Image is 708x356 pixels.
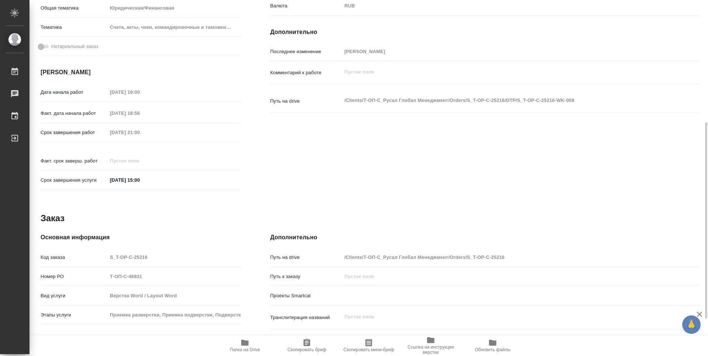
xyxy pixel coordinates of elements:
[214,335,276,356] button: Папка на Drive
[107,21,241,34] div: Счета, акты, чеки, командировочные и таможенные документы
[342,271,664,282] input: Пустое поле
[342,94,664,107] textarea: /Clients/Т-ОП-С_Русал Глобал Менеджмент/Orders/S_T-OP-C-25216/DTP/S_T-OP-C-25216-WK-008
[41,233,241,242] h4: Основная информация
[107,2,241,14] div: Юридическая/Финансовая
[276,335,338,356] button: Скопировать бриф
[342,46,664,57] input: Пустое поле
[338,335,400,356] button: Скопировать мини-бриф
[41,157,107,165] p: Факт. срок заверш. работ
[270,69,342,76] p: Комментарий к работе
[270,254,342,261] p: Путь на drive
[107,290,241,301] input: Пустое поле
[41,68,241,77] h4: [PERSON_NAME]
[230,347,260,352] span: Папка на Drive
[107,87,172,97] input: Пустое поле
[41,311,107,319] p: Этапы услуги
[41,129,107,136] p: Срок завершения работ
[400,335,462,356] button: Ссылка на инструкции верстки
[41,273,107,280] p: Номер РО
[51,43,98,50] span: Нотариальный заказ
[41,254,107,261] p: Код заказа
[343,347,394,352] span: Скопировать мини-бриф
[270,233,700,242] h4: Дополнительно
[107,271,241,282] input: Пустое поле
[404,345,457,355] span: Ссылка на инструкции верстки
[41,24,107,31] p: Тематика
[270,28,700,37] h4: Дополнительно
[107,252,241,263] input: Пустое поле
[682,315,701,334] button: 🙏
[685,317,698,332] span: 🙏
[270,314,342,321] p: Транслитерация названий
[270,292,342,299] p: Проекты Smartcat
[462,335,524,356] button: Обновить файлы
[41,4,107,12] p: Общая тематика
[41,177,107,184] p: Срок завершения услуги
[107,108,172,119] input: Пустое поле
[270,97,342,105] p: Путь на drive
[41,110,107,117] p: Факт. дата начала работ
[107,175,172,185] input: ✎ Введи что-нибудь
[287,347,326,352] span: Скопировать бриф
[41,292,107,299] p: Вид услуги
[41,89,107,96] p: Дата начала работ
[107,155,172,166] input: Пустое поле
[270,2,342,10] p: Валюта
[41,212,65,224] h2: Заказ
[107,127,172,138] input: Пустое поле
[270,273,342,280] p: Путь к заказу
[107,309,241,320] input: Пустое поле
[475,347,511,352] span: Обновить файлы
[342,252,664,263] input: Пустое поле
[270,48,342,55] p: Последнее изменение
